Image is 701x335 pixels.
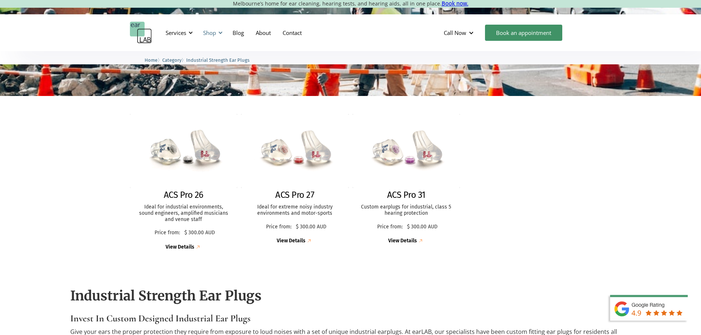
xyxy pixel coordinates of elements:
p: Price from: [152,230,183,236]
div: Call Now [444,29,466,36]
div: View Details [388,238,417,244]
a: About [250,22,277,43]
div: Services [161,22,195,44]
div: Shop [199,22,225,44]
span: Category [162,57,181,63]
h2: ACS Pro 26 [164,190,203,200]
span: Home [145,57,157,63]
a: ACS Pro 27ACS Pro 27Ideal for extreme noisy industry environments and motor-sportsPrice from:$ 30... [241,114,349,245]
div: View Details [277,238,305,244]
p: Price from: [375,224,405,230]
a: Home [145,56,157,63]
p: Ideal for extreme noisy industry environments and motor-sports [248,204,341,217]
strong: Invest In Custom Designed Industrial Ear Plugs [70,313,251,324]
a: home [130,22,152,44]
a: Contact [277,22,308,43]
strong: Industrial Strength Ear Plugs [70,288,262,304]
h2: ACS Pro 27 [275,190,314,200]
a: Category [162,56,181,63]
span: Industrial Strength Ear Plugs [186,57,249,63]
li: 〉 [145,56,162,64]
div: Services [166,29,186,36]
img: ACS Pro 27 [241,114,349,188]
p: $ 300.00 AUD [184,230,215,236]
h2: ACS Pro 31 [387,190,425,200]
p: Price from: [263,224,294,230]
p: Ideal for industrial environments, sound engineers, amplified musicians and venue staff [137,204,230,222]
p: $ 300.00 AUD [407,224,438,230]
img: ACS Pro 31 [353,114,460,188]
a: Industrial Strength Ear Plugs [186,56,249,63]
li: 〉 [162,56,186,64]
a: ACS Pro 26ACS Pro 26Ideal for industrial environments, sound engineers, amplified musicians and v... [130,114,238,251]
div: Shop [203,29,216,36]
div: Call Now [438,22,481,44]
p: $ 300.00 AUD [296,224,326,230]
p: Custom earplugs for industrial, class 5 hearing protection [360,204,453,217]
a: ACS Pro 31ACS Pro 31Custom earplugs for industrial, class 5 hearing protectionPrice from:$ 300.00... [353,114,460,245]
img: ACS Pro 26 [130,114,238,188]
a: Book an appointment [485,25,562,41]
a: Blog [227,22,250,43]
div: View Details [166,244,194,250]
